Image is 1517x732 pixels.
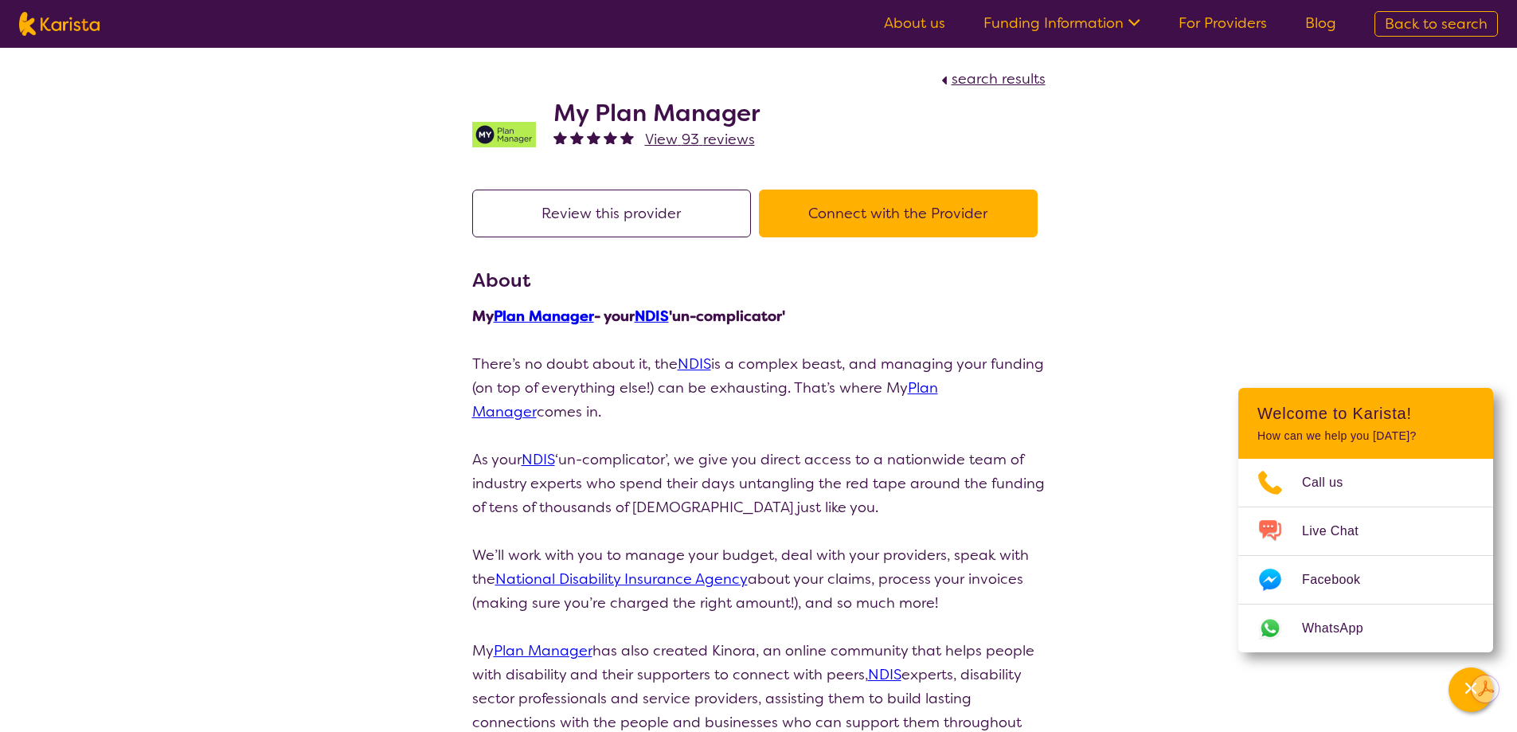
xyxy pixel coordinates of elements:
[952,69,1046,88] span: search results
[553,99,760,127] h2: My Plan Manager
[587,131,600,144] img: fullstar
[472,266,1046,295] h3: About
[570,131,584,144] img: fullstar
[868,665,901,684] a: NDIS
[1302,519,1378,543] span: Live Chat
[1305,14,1336,33] a: Blog
[1238,388,1493,652] div: Channel Menu
[522,450,555,469] a: NDIS
[645,130,755,149] span: View 93 reviews
[620,131,634,144] img: fullstar
[472,448,1046,519] p: As your ‘un-complicator’, we give you direct access to a nationwide team of industry experts who ...
[1302,568,1379,592] span: Facebook
[1257,429,1474,443] p: How can we help you [DATE]?
[1302,471,1363,495] span: Call us
[759,190,1038,237] button: Connect with the Provider
[1449,667,1493,712] button: Channel Menu
[472,307,785,326] strong: My - your 'un-complicator'
[1374,11,1498,37] a: Back to search
[678,354,711,374] a: NDIS
[937,69,1046,88] a: search results
[553,131,567,144] img: fullstar
[472,103,536,166] img: v05irhjwnjh28ktdyyfd.png
[19,12,100,36] img: Karista logo
[1179,14,1267,33] a: For Providers
[472,352,1046,424] p: There’s no doubt about it, the is a complex beast, and managing your funding (on top of everythin...
[645,127,755,151] a: View 93 reviews
[1257,404,1474,423] h2: Welcome to Karista!
[1385,14,1488,33] span: Back to search
[495,570,748,589] a: National Disability Insurance Agency
[983,14,1140,33] a: Funding Information
[635,307,669,326] a: NDIS
[494,641,592,660] a: Plan Manager
[1238,459,1493,652] ul: Choose channel
[884,14,945,33] a: About us
[759,204,1046,223] a: Connect with the Provider
[1238,605,1493,652] a: Web link opens in a new tab.
[472,543,1046,615] p: We’ll work with you to manage your budget, deal with your providers, speak with the about your cl...
[472,190,751,237] button: Review this provider
[494,307,594,326] a: Plan Manager
[472,204,759,223] a: Review this provider
[1302,617,1382,640] span: WhatsApp
[604,131,617,144] img: fullstar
